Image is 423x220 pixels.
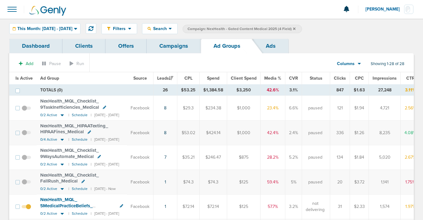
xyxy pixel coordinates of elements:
[285,85,302,96] td: 3.1%
[40,172,99,184] span: NexHealth_ MQL_ Checklist_ FallRush_ Medical
[9,39,63,53] a: Dashboard
[201,39,253,53] a: Ad Groups
[330,85,350,96] td: 847
[369,194,401,219] td: 1,574
[68,162,69,167] small: |
[350,170,369,194] td: $3.72
[106,39,147,53] a: Offers
[177,96,200,121] td: $29.3
[164,105,166,111] a: 8
[227,121,261,145] td: $1,000
[369,96,401,121] td: 4,721
[177,85,200,96] td: $53.25
[40,147,99,159] span: NexHealth_ MQL_ Checklist_ 9WaysAutomate_ Medical
[401,145,420,169] td: 2.67%
[68,187,69,191] small: |
[369,85,401,96] td: 27,248
[285,170,302,194] td: 5%
[227,85,261,96] td: $3,250
[40,113,57,117] span: 0/2 Active
[369,170,401,194] td: 1,141
[401,170,420,194] td: 1.75%
[72,137,88,142] small: Schedule
[91,113,119,117] small: | [DATE] - [DATE]
[200,145,227,169] td: $246.47
[15,76,33,81] span: Is Active
[200,194,227,219] td: $72.14
[369,121,401,145] td: 8,235
[91,187,116,191] small: | [DATE] - Now
[200,96,227,121] td: $234.38
[127,194,153,219] td: Facebook
[350,96,369,121] td: $1.94
[401,85,420,96] td: 3.11%
[40,76,59,81] span: Ad Group
[26,61,33,66] span: Add
[308,179,322,185] span: paused
[264,76,281,81] span: Media %
[127,170,153,194] td: Facebook
[200,170,227,194] td: $74.3
[91,137,119,142] small: | [DATE] - [DATE]
[261,85,285,96] td: 42.6%
[72,211,88,216] small: Schedule
[200,121,227,145] td: $424.14
[261,170,285,194] td: 59.4%
[177,194,200,219] td: $72.14
[157,76,173,81] span: Leads
[285,194,302,219] td: 3.2%
[330,145,350,169] td: 134
[285,96,302,121] td: 6.6%
[261,121,285,145] td: 42.4%
[261,145,285,169] td: 28.2%
[285,121,302,145] td: 2.4%
[165,204,166,209] a: 1
[127,145,153,169] td: Facebook
[165,179,166,185] a: 1
[37,85,153,96] td: TOTALS (0)
[72,113,88,117] small: Schedule
[401,96,420,121] td: 2.56%
[227,170,261,194] td: $125
[350,145,369,169] td: $1.84
[177,121,200,145] td: $53.02
[330,121,350,145] td: 336
[406,76,415,81] span: CTR
[350,121,369,145] td: $1.26
[369,145,401,169] td: 5,020
[110,26,128,31] span: Filters
[308,130,322,136] span: paused
[40,162,57,167] span: 0/2 Active
[72,187,88,191] small: Schedule
[227,145,261,169] td: $875
[40,98,99,110] span: NexHealth_ MQL_ Checklist_ 9TaskInefficiencies_ Medical
[350,85,369,96] td: $1.63
[91,211,119,216] small: | [DATE] - [DATE]
[127,96,153,121] td: Facebook
[227,194,261,219] td: $125
[40,137,57,142] span: 0/4 Active
[253,39,288,53] a: Ads
[337,61,355,67] span: Columns
[308,154,322,161] span: paused
[285,145,302,169] td: 5.2%
[365,7,404,11] span: [PERSON_NAME]
[330,96,350,121] td: 121
[40,211,57,216] span: 0/2 Active
[164,155,166,160] a: 7
[133,76,147,81] span: Source
[371,61,404,67] span: Showing 1-28 of 28
[63,39,106,53] a: Clients
[127,121,153,145] td: Facebook
[200,85,227,96] td: $1,384.58
[68,113,69,117] small: |
[153,85,177,96] td: 26
[401,194,420,219] td: 1.97%
[164,130,166,135] a: 8
[184,76,192,81] span: CPL
[373,76,397,81] span: Impressions
[308,105,322,111] span: paused
[40,123,108,135] span: NexHealth_ MQL_ HIPAATexting_ HIPAAFines_ Medical
[177,145,200,169] td: $35.21
[261,194,285,219] td: 57.7%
